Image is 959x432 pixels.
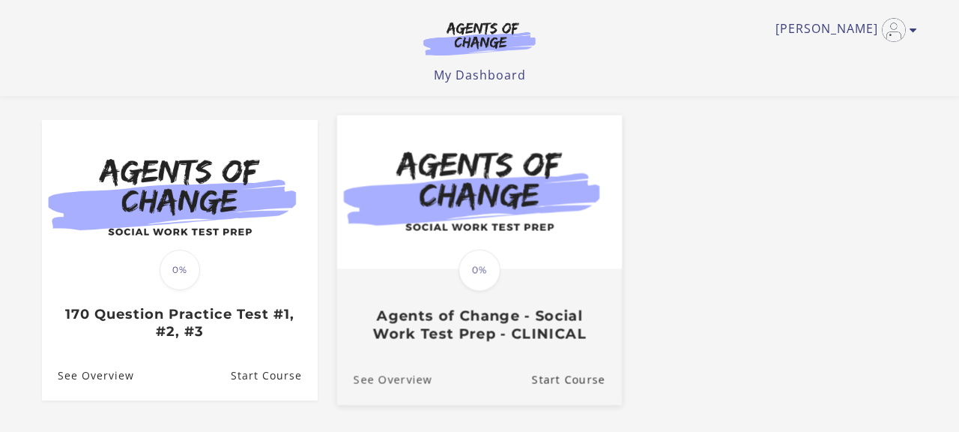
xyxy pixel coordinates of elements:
a: My Dashboard [434,67,526,83]
a: 170 Question Practice Test #1, #2, #3: See Overview [42,352,134,400]
h3: 170 Question Practice Test #1, #2, #3 [58,306,301,340]
a: Agents of Change - Social Work Test Prep - CLINICAL: See Overview [337,355,432,405]
h3: Agents of Change - Social Work Test Prep - CLINICAL [354,307,605,342]
a: Agents of Change - Social Work Test Prep - CLINICAL: Resume Course [532,355,622,405]
img: Agents of Change Logo [408,21,551,55]
span: 0% [160,250,200,290]
a: 170 Question Practice Test #1, #2, #3: Resume Course [231,352,318,400]
a: Toggle menu [775,18,910,42]
span: 0% [459,250,500,292]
